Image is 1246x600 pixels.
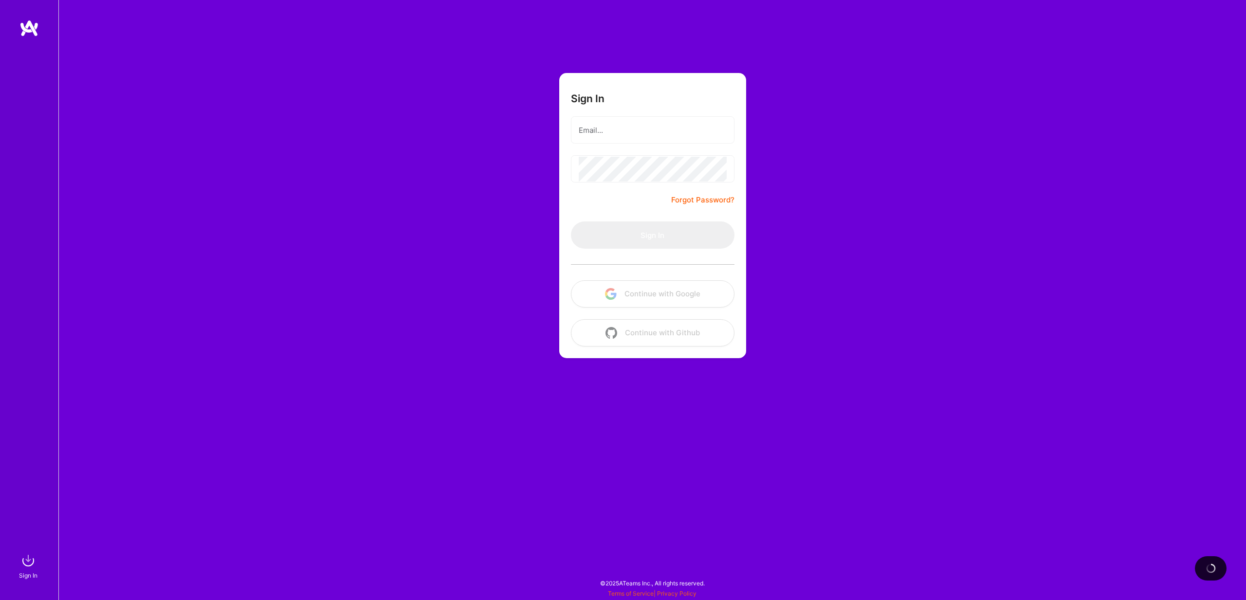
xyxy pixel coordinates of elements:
button: Continue with Github [571,319,734,346]
div: © 2025 ATeams Inc., All rights reserved. [58,571,1246,595]
span: | [608,590,696,597]
button: Sign In [571,221,734,249]
img: icon [605,327,617,339]
a: Forgot Password? [671,194,734,206]
input: Email... [579,118,727,143]
h3: Sign In [571,92,605,105]
img: loading [1206,564,1215,573]
a: Privacy Policy [657,590,696,597]
img: icon [605,288,617,300]
button: Continue with Google [571,280,734,308]
a: Terms of Service [608,590,654,597]
img: logo [19,19,39,37]
div: Sign In [19,570,37,581]
a: sign inSign In [20,551,38,581]
img: sign in [18,551,38,570]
